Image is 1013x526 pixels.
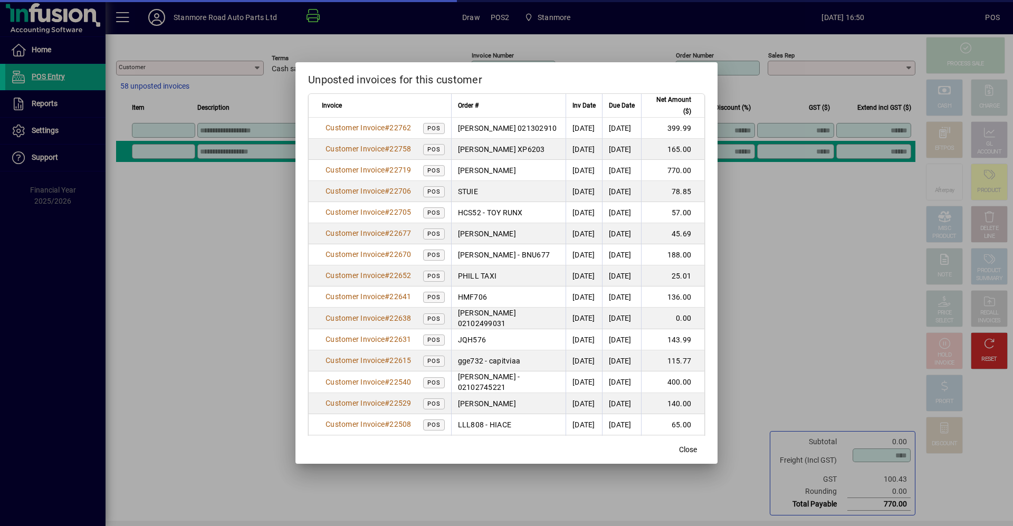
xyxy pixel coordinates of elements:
[389,208,411,216] span: 22705
[385,145,389,153] span: #
[385,271,389,280] span: #
[458,166,516,175] span: [PERSON_NAME]
[389,123,411,132] span: 22762
[602,371,641,393] td: [DATE]
[566,393,602,414] td: [DATE]
[602,181,641,202] td: [DATE]
[389,399,411,407] span: 22529
[458,309,516,328] span: [PERSON_NAME] 02102499031
[322,333,415,345] a: Customer Invoice#22631
[326,378,385,386] span: Customer Invoice
[566,371,602,393] td: [DATE]
[427,188,441,195] span: POS
[641,202,704,223] td: 57.00
[322,164,415,176] a: Customer Invoice#22719
[326,356,385,365] span: Customer Invoice
[602,244,641,265] td: [DATE]
[326,166,385,174] span: Customer Invoice
[602,139,641,160] td: [DATE]
[427,252,441,259] span: POS
[389,420,411,428] span: 22508
[458,336,486,344] span: JQH576
[326,271,385,280] span: Customer Invoice
[326,123,385,132] span: Customer Invoice
[385,399,389,407] span: #
[322,143,415,155] a: Customer Invoice#22758
[641,181,704,202] td: 78.85
[326,145,385,153] span: Customer Invoice
[385,314,389,322] span: #
[566,244,602,265] td: [DATE]
[458,229,516,238] span: [PERSON_NAME]
[326,250,385,259] span: Customer Invoice
[389,187,411,195] span: 22706
[566,286,602,308] td: [DATE]
[326,420,385,428] span: Customer Invoice
[322,206,415,218] a: Customer Invoice#22705
[385,420,389,428] span: #
[427,273,441,280] span: POS
[641,286,704,308] td: 136.00
[389,229,411,237] span: 22677
[385,292,389,301] span: #
[641,414,704,435] td: 65.00
[385,229,389,237] span: #
[641,118,704,139] td: 399.99
[427,231,441,237] span: POS
[322,376,415,388] a: Customer Invoice#22540
[385,356,389,365] span: #
[648,94,691,117] span: Net Amount ($)
[641,139,704,160] td: 165.00
[326,292,385,301] span: Customer Invoice
[385,187,389,195] span: #
[602,202,641,223] td: [DATE]
[322,270,415,281] a: Customer Invoice#22652
[389,271,411,280] span: 22652
[458,208,523,217] span: HCS52 - TOY RUNX
[641,393,704,414] td: 140.00
[641,265,704,286] td: 25.01
[602,308,641,329] td: [DATE]
[427,422,441,428] span: POS
[679,444,697,455] span: Close
[566,139,602,160] td: [DATE]
[458,357,521,365] span: gge732 - capitviaa
[458,187,478,196] span: STUIE
[322,100,342,111] span: Invoice
[427,379,441,386] span: POS
[458,293,488,301] span: HMF706
[641,308,704,329] td: 0.00
[322,355,415,366] a: Customer Invoice#22615
[458,372,520,391] span: [PERSON_NAME] - 02102745221
[322,185,415,197] a: Customer Invoice#22706
[427,167,441,174] span: POS
[566,223,602,244] td: [DATE]
[602,160,641,181] td: [DATE]
[427,146,441,153] span: POS
[385,378,389,386] span: #
[458,124,557,132] span: [PERSON_NAME] 021302910
[389,166,411,174] span: 22719
[566,181,602,202] td: [DATE]
[389,356,411,365] span: 22615
[458,272,497,280] span: PHILL TAXI
[427,294,441,301] span: POS
[566,329,602,350] td: [DATE]
[322,227,415,239] a: Customer Invoice#22677
[322,312,415,324] a: Customer Invoice#22638
[322,122,415,133] a: Customer Invoice#22762
[326,208,385,216] span: Customer Invoice
[641,371,704,393] td: 400.00
[389,335,411,343] span: 22631
[326,314,385,322] span: Customer Invoice
[458,145,545,154] span: [PERSON_NAME] XP6203
[389,314,411,322] span: 22638
[326,229,385,237] span: Customer Invoice
[427,337,441,343] span: POS
[427,315,441,322] span: POS
[427,125,441,132] span: POS
[322,248,415,260] a: Customer Invoice#22670
[326,335,385,343] span: Customer Invoice
[566,118,602,139] td: [DATE]
[385,335,389,343] span: #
